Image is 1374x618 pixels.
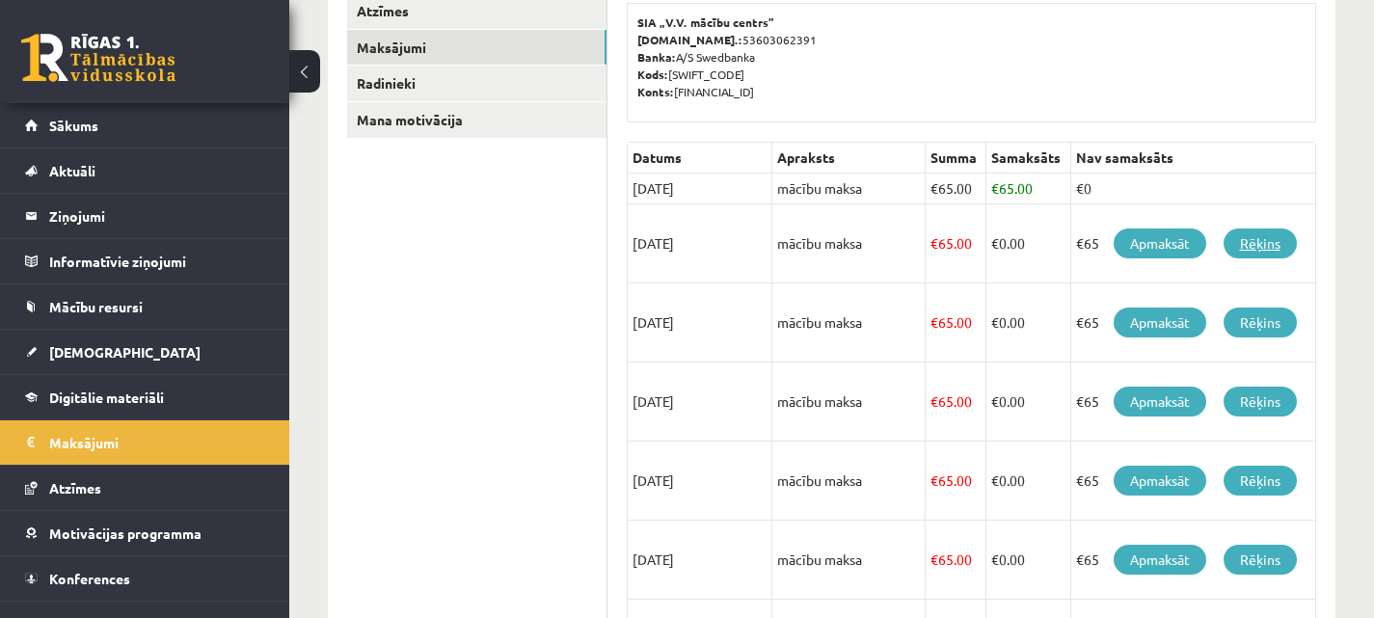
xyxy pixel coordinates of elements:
a: Digitālie materiāli [25,375,265,419]
a: Maksājumi [25,420,265,465]
td: mācību maksa [772,363,926,442]
legend: Informatīvie ziņojumi [49,239,265,283]
th: Datums [628,143,772,174]
a: Radinieki [347,66,606,101]
a: Rīgas 1. Tālmācības vidusskola [21,34,175,82]
a: Apmaksāt [1114,387,1206,416]
td: [DATE] [628,521,772,600]
a: Mācību resursi [25,284,265,329]
a: Ziņojumi [25,194,265,238]
th: Summa [926,143,986,174]
td: [DATE] [628,174,772,204]
span: € [991,392,999,410]
a: Rēķins [1224,545,1297,575]
span: € [991,179,999,197]
span: Digitālie materiāli [49,389,164,406]
a: Sākums [25,103,265,148]
a: Atzīmes [25,466,265,510]
td: €65 [1070,204,1315,283]
td: €65 [1070,442,1315,521]
b: Banka: [637,49,676,65]
span: € [991,471,999,489]
a: Rēķins [1224,228,1297,258]
td: 0.00 [985,204,1070,283]
b: Kods: [637,67,668,82]
td: 65.00 [926,283,986,363]
span: Aktuāli [49,162,95,179]
td: 0.00 [985,442,1070,521]
td: 65.00 [926,204,986,283]
a: Aktuāli [25,148,265,193]
td: 65.00 [985,174,1070,204]
td: mācību maksa [772,283,926,363]
td: 65.00 [926,521,986,600]
a: Rēķins [1224,466,1297,496]
span: Mācību resursi [49,298,143,315]
p: 53603062391 A/S Swedbanka [SWIFT_CODE] [FINANCIAL_ID] [637,13,1306,100]
td: [DATE] [628,204,772,283]
span: Motivācijas programma [49,524,202,542]
span: € [930,234,938,252]
span: € [930,313,938,331]
td: €65 [1070,521,1315,600]
a: Apmaksāt [1114,466,1206,496]
legend: Ziņojumi [49,194,265,238]
b: [DOMAIN_NAME].: [637,32,742,47]
span: Atzīmes [49,479,101,497]
td: [DATE] [628,283,772,363]
span: [DEMOGRAPHIC_DATA] [49,343,201,361]
td: 0.00 [985,363,1070,442]
td: 0.00 [985,521,1070,600]
a: Rēķins [1224,308,1297,337]
td: mācību maksa [772,521,926,600]
a: Apmaksāt [1114,228,1206,258]
th: Apraksts [772,143,926,174]
span: € [991,551,999,568]
th: Samaksāts [985,143,1070,174]
span: € [930,471,938,489]
td: [DATE] [628,442,772,521]
td: 0.00 [985,283,1070,363]
a: Apmaksāt [1114,308,1206,337]
span: € [930,179,938,197]
td: 65.00 [926,174,986,204]
th: Nav samaksāts [1070,143,1315,174]
a: Maksājumi [347,30,606,66]
a: Informatīvie ziņojumi [25,239,265,283]
a: Motivācijas programma [25,511,265,555]
td: mācību maksa [772,174,926,204]
td: [DATE] [628,363,772,442]
span: Sākums [49,117,98,134]
legend: Maksājumi [49,420,265,465]
a: Apmaksāt [1114,545,1206,575]
td: €65 [1070,283,1315,363]
span: € [930,551,938,568]
span: € [930,392,938,410]
td: mācību maksa [772,204,926,283]
span: € [991,234,999,252]
td: 65.00 [926,442,986,521]
a: Mana motivācija [347,102,606,138]
a: Konferences [25,556,265,601]
td: mācību maksa [772,442,926,521]
span: € [991,313,999,331]
a: Rēķins [1224,387,1297,416]
span: Konferences [49,570,130,587]
td: €0 [1070,174,1315,204]
td: €65 [1070,363,1315,442]
b: Konts: [637,84,674,99]
b: SIA „V.V. mācību centrs” [637,14,775,30]
a: [DEMOGRAPHIC_DATA] [25,330,265,374]
td: 65.00 [926,363,986,442]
